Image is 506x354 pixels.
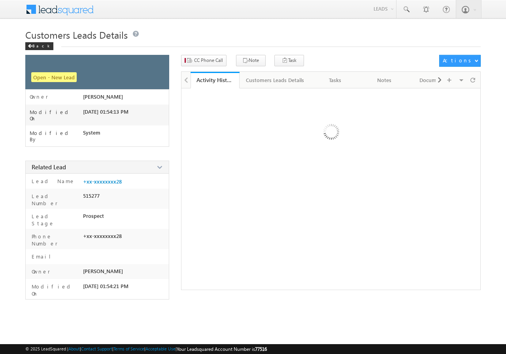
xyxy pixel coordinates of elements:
span: Your Leadsquared Account Number is [177,346,267,352]
div: Notes [366,75,402,85]
div: Documents [415,75,451,85]
label: Phone Number [30,233,79,247]
button: CC Phone Call [181,55,227,66]
div: Tasks [317,75,353,85]
button: Actions [439,55,481,67]
span: 515277 [83,193,100,199]
label: Modified By [30,130,83,142]
span: Open - New Lead [31,72,77,82]
div: Customers Leads Details [246,75,304,85]
span: © 2025 LeadSquared | | | | | [25,345,267,353]
a: Acceptable Use [145,346,176,351]
span: Customers Leads Details [25,28,128,41]
span: System [83,129,100,136]
label: Lead Stage [30,213,79,227]
a: Notes [360,72,409,88]
span: [PERSON_NAME] [83,94,123,100]
a: Terms of Service [113,346,144,351]
div: Activity History [196,76,234,84]
span: 77516 [255,346,267,352]
span: [DATE] 01:54:13 PM [83,109,128,115]
a: Contact Support [81,346,112,351]
div: Actions [443,57,474,64]
img: Loading ... [290,92,372,174]
span: [PERSON_NAME] [83,268,123,274]
label: Lead Number [30,193,79,207]
span: Prospect [83,213,104,219]
a: Customers Leads Details [240,72,311,88]
span: [DATE] 01:54:21 PM [83,283,128,289]
span: CC Phone Call [194,57,223,64]
label: Email [30,253,57,260]
a: Tasks [311,72,360,88]
button: Note [236,55,266,66]
label: Owner [30,268,50,275]
button: Task [274,55,304,66]
label: Lead Name [30,178,75,185]
div: Back [25,42,53,50]
a: Activity History [191,72,240,88]
label: Owner [30,94,48,100]
span: +xx-xxxxxxxx28 [83,233,122,239]
span: Related Lead [32,163,66,171]
label: Modified On [30,109,83,122]
a: Documents [409,72,458,88]
a: About [68,346,80,351]
label: Modified On [30,283,79,297]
